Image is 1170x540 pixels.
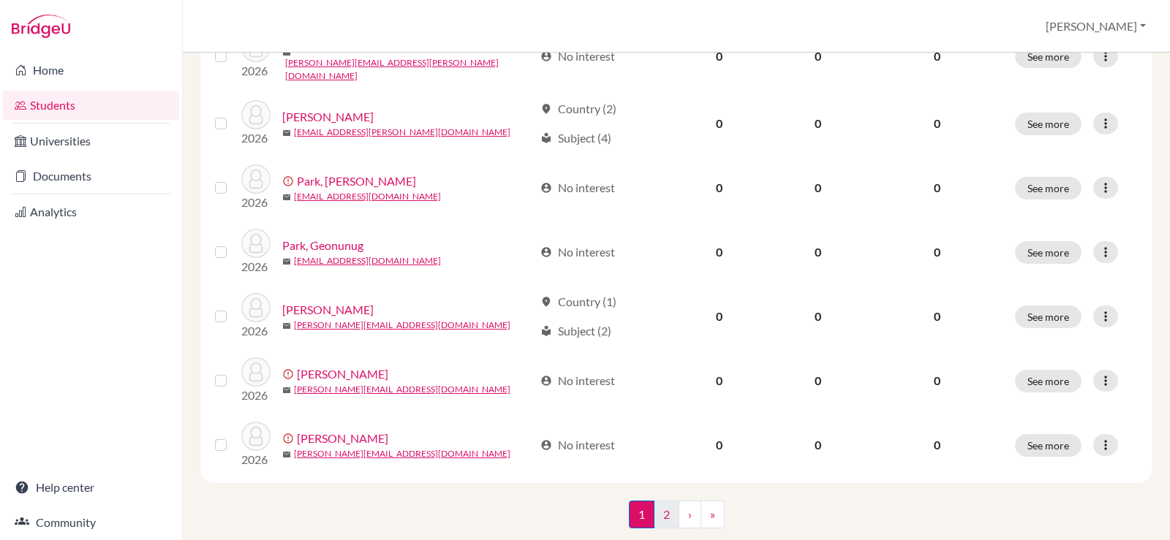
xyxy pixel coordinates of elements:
[282,368,297,380] span: error_outline
[294,126,510,139] a: [EMAIL_ADDRESS][PERSON_NAME][DOMAIN_NAME]
[767,284,868,349] td: 0
[282,450,291,459] span: mail
[540,325,552,337] span: local_library
[671,91,767,156] td: 0
[282,433,297,444] span: error_outline
[282,257,291,266] span: mail
[294,447,510,460] a: [PERSON_NAME][EMAIL_ADDRESS][DOMAIN_NAME]
[241,229,271,258] img: Park, Geonunug
[540,322,611,340] div: Subject (2)
[3,126,179,156] a: Universities
[767,156,868,220] td: 0
[241,100,271,129] img: Liscano, Josh
[1039,12,1152,40] button: [PERSON_NAME]
[671,284,767,349] td: 0
[1015,370,1082,392] button: See more
[540,179,615,197] div: No interest
[241,451,271,468] p: 2026
[1015,241,1082,264] button: See more
[285,56,534,83] a: [PERSON_NAME][EMAIL_ADDRESS][PERSON_NAME][DOMAIN_NAME]
[241,322,271,340] p: 2026
[629,501,725,540] nav: ...
[297,365,388,383] a: [PERSON_NAME]
[3,508,179,537] a: Community
[540,182,552,194] span: account_circle
[1015,113,1082,135] button: See more
[540,375,552,387] span: account_circle
[877,308,997,325] p: 0
[282,108,374,126] a: [PERSON_NAME]
[671,349,767,413] td: 0
[877,179,997,197] p: 0
[877,243,997,261] p: 0
[671,413,767,477] td: 0
[654,501,679,528] a: 2
[241,422,271,451] img: Ryu, Daniel
[540,50,552,62] span: account_circle
[540,100,616,118] div: Country (2)
[877,115,997,132] p: 0
[767,413,868,477] td: 0
[282,301,374,319] a: [PERSON_NAME]
[1015,45,1082,68] button: See more
[282,386,291,395] span: mail
[294,319,510,332] a: [PERSON_NAME][EMAIL_ADDRESS][DOMAIN_NAME]
[241,129,271,147] p: 2026
[297,430,388,447] a: [PERSON_NAME]
[540,246,552,258] span: account_circle
[3,473,179,502] a: Help center
[241,62,271,80] p: 2026
[767,220,868,284] td: 0
[294,254,441,267] a: [EMAIL_ADDRESS][DOMAIN_NAME]
[540,296,552,308] span: location_on
[877,47,997,65] p: 0
[540,129,611,147] div: Subject (4)
[241,258,271,275] p: 2026
[3,161,179,191] a: Documents
[540,436,615,454] div: No interest
[282,322,291,330] span: mail
[241,293,271,322] img: Rublik, Julia
[767,349,868,413] td: 0
[241,387,271,404] p: 2026
[629,501,654,528] span: 1
[282,129,291,137] span: mail
[540,103,552,115] span: location_on
[3,197,179,227] a: Analytics
[679,501,701,528] a: ›
[540,372,615,389] div: No interest
[671,156,767,220] td: 0
[241,164,271,194] img: Park, Geo Nung
[241,357,271,387] img: Rublik, Julia
[540,132,552,144] span: local_library
[540,47,615,65] div: No interest
[282,193,291,202] span: mail
[767,91,868,156] td: 0
[701,501,725,528] a: »
[3,56,179,85] a: Home
[12,15,70,38] img: Bridge-U
[1015,177,1082,199] button: See more
[1015,434,1082,457] button: See more
[671,220,767,284] td: 0
[294,383,510,396] a: [PERSON_NAME][EMAIL_ADDRESS][DOMAIN_NAME]
[540,439,552,451] span: account_circle
[294,190,441,203] a: [EMAIL_ADDRESS][DOMAIN_NAME]
[282,237,363,254] a: Park, Geonunug
[540,243,615,261] div: No interest
[3,91,179,120] a: Students
[877,436,997,454] p: 0
[671,21,767,91] td: 0
[767,21,868,91] td: 0
[241,194,271,211] p: 2026
[877,372,997,389] p: 0
[297,172,416,190] a: Park, [PERSON_NAME]
[282,175,297,187] span: error_outline
[282,48,291,57] span: mail
[540,293,616,311] div: Country (1)
[1015,305,1082,328] button: See more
